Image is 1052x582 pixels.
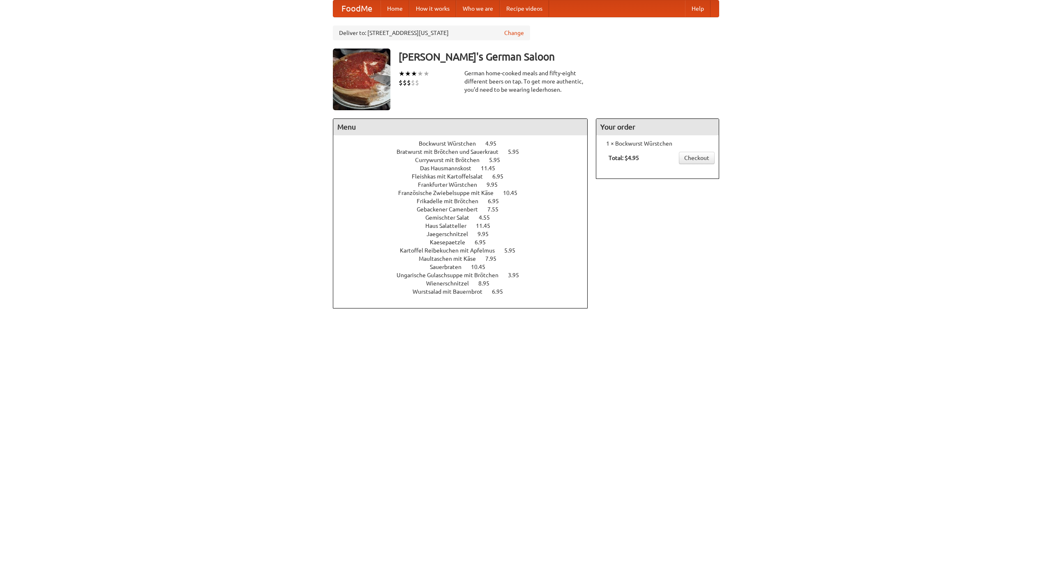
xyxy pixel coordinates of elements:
a: Bratwurst mit Brötchen und Sauerkraut 5.95 [397,148,534,155]
a: Frikadelle mit Brötchen 6.95 [417,198,514,204]
span: Kaesepaetzle [430,239,473,246]
span: Ungarische Gulaschsuppe mit Brötchen [397,272,507,278]
a: Frankfurter Würstchen 9.95 [418,181,513,188]
span: Jaegerschnitzel [427,231,476,237]
li: ★ [417,69,423,78]
span: Kartoffel Reibekuchen mit Apfelmus [400,247,503,254]
div: German home-cooked meals and fifty-eight different beers on tap. To get more authentic, you'd nee... [464,69,588,94]
h4: Your order [596,119,719,135]
li: 1 × Bockwurst Würstchen [600,139,715,148]
span: Das Hausmannskost [420,165,480,172]
span: 4.95 [485,140,505,147]
img: angular.jpg [333,49,390,110]
span: 10.45 [471,264,494,270]
span: 6.95 [488,198,507,204]
span: 6.95 [492,173,512,180]
span: Gemischter Salat [425,214,478,221]
li: ★ [405,69,411,78]
span: Currywurst mit Brötchen [415,157,488,163]
span: Wurstsalad mit Bauernbrot [413,288,491,295]
li: ★ [411,69,417,78]
span: Sauerbraten [430,264,470,270]
span: 6.95 [492,288,511,295]
span: 6.95 [475,239,494,246]
li: $ [399,78,403,87]
span: 9.95 [487,181,506,188]
a: How it works [409,0,456,17]
a: Who we are [456,0,500,17]
span: Frikadelle mit Brötchen [417,198,487,204]
a: Kaesepaetzle 6.95 [430,239,501,246]
span: 11.45 [476,223,498,229]
a: Maultaschen mit Käse 7.95 [419,255,512,262]
a: Kartoffel Reibekuchen mit Apfelmus 5.95 [400,247,531,254]
span: Frankfurter Würstchen [418,181,485,188]
a: Gebackener Camenbert 7.55 [417,206,514,213]
span: 3.95 [508,272,527,278]
span: Bockwurst Würstchen [419,140,484,147]
span: 8.95 [478,280,498,287]
h3: [PERSON_NAME]'s German Saloon [399,49,719,65]
a: Das Hausmannskost 11.45 [420,165,510,172]
span: 9.95 [478,231,497,237]
span: 10.45 [503,190,526,196]
a: FoodMe [333,0,381,17]
span: 11.45 [481,165,503,172]
span: Gebackener Camenbert [417,206,486,213]
li: $ [403,78,407,87]
a: Haus Salatteller 11.45 [425,223,505,229]
a: Recipe videos [500,0,549,17]
a: Wienerschnitzel 8.95 [426,280,505,287]
span: 7.95 [485,255,505,262]
a: Currywurst mit Brötchen 5.95 [415,157,515,163]
a: Gemischter Salat 4.55 [425,214,505,221]
div: Deliver to: [STREET_ADDRESS][US_STATE] [333,26,530,40]
span: Französische Zwiebelsuppe mit Käse [398,190,502,196]
span: 5.95 [489,157,508,163]
span: 7.55 [487,206,507,213]
li: ★ [399,69,405,78]
span: 5.95 [504,247,524,254]
span: 4.55 [479,214,498,221]
a: Französische Zwiebelsuppe mit Käse 10.45 [398,190,533,196]
a: Home [381,0,409,17]
li: $ [415,78,419,87]
span: Haus Salatteller [425,223,475,229]
li: ★ [423,69,429,78]
a: Wurstsalad mit Bauernbrot 6.95 [413,288,518,295]
li: $ [407,78,411,87]
a: Bockwurst Würstchen 4.95 [419,140,512,147]
span: Wienerschnitzel [426,280,477,287]
a: Fleishkas mit Kartoffelsalat 6.95 [412,173,519,180]
span: Fleishkas mit Kartoffelsalat [412,173,491,180]
a: Help [685,0,711,17]
span: Maultaschen mit Käse [419,255,484,262]
a: Sauerbraten 10.45 [430,264,501,270]
a: Jaegerschnitzel 9.95 [427,231,504,237]
a: Change [504,29,524,37]
h4: Menu [333,119,587,135]
b: Total: $4.95 [609,155,639,161]
a: Checkout [679,152,715,164]
span: 5.95 [508,148,527,155]
a: Ungarische Gulaschsuppe mit Brötchen 3.95 [397,272,534,278]
span: Bratwurst mit Brötchen und Sauerkraut [397,148,507,155]
li: $ [411,78,415,87]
